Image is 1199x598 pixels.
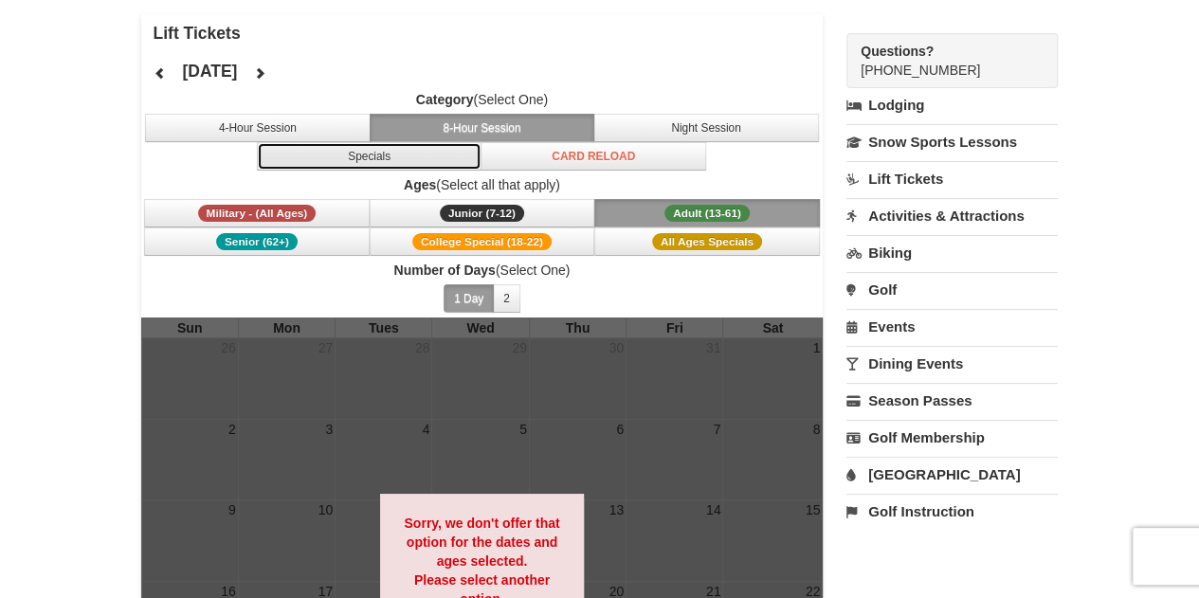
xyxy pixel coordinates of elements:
label: (Select One) [141,90,824,109]
a: Season Passes [846,383,1058,418]
span: Adult (13-61) [664,205,750,222]
h4: Lift Tickets [154,24,824,43]
button: Card Reload [481,142,706,171]
button: 4-Hour Session [145,114,371,142]
a: Lodging [846,88,1058,122]
a: Lift Tickets [846,161,1058,196]
span: [PHONE_NUMBER] [861,42,1024,78]
span: College Special (18-22) [412,233,552,250]
button: Specials [257,142,482,171]
a: Golf Membership [846,420,1058,455]
span: Military - (All Ages) [198,205,317,222]
button: Junior (7-12) [370,199,595,227]
a: Dining Events [846,346,1058,381]
button: 1 Day [444,284,494,313]
h4: [DATE] [182,62,237,81]
label: (Select One) [141,261,824,280]
button: Night Session [593,114,819,142]
span: Junior (7-12) [440,205,524,222]
a: Snow Sports Lessons [846,124,1058,159]
button: All Ages Specials [594,227,820,256]
span: Senior (62+) [216,233,298,250]
strong: Category [416,92,474,107]
strong: Questions? [861,44,934,59]
label: (Select all that apply) [141,175,824,194]
strong: Number of Days [393,263,495,278]
button: 2 [493,284,520,313]
a: Activities & Attractions [846,198,1058,233]
a: Golf Instruction [846,494,1058,529]
span: All Ages Specials [652,233,762,250]
strong: Ages [404,177,436,192]
button: 8-Hour Session [370,114,595,142]
a: [GEOGRAPHIC_DATA] [846,457,1058,492]
button: Military - (All Ages) [144,199,370,227]
button: Adult (13-61) [594,199,820,227]
a: Golf [846,272,1058,307]
a: Biking [846,235,1058,270]
button: College Special (18-22) [370,227,595,256]
button: Senior (62+) [144,227,370,256]
a: Events [846,309,1058,344]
